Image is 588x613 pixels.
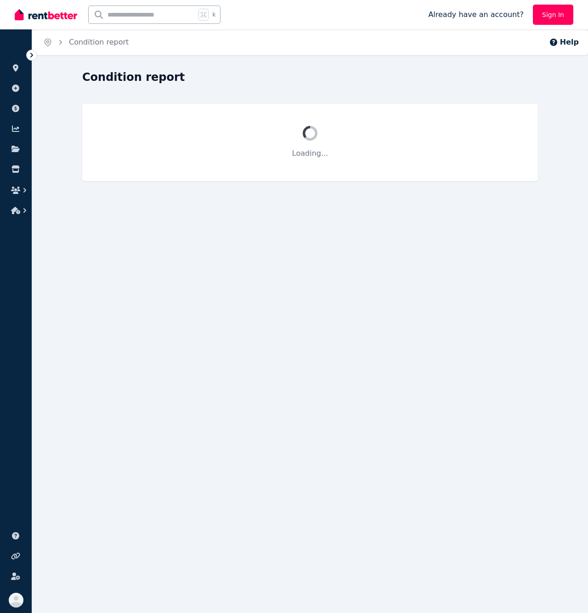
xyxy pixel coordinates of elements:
span: k [212,11,215,18]
span: Already have an account? [428,9,524,20]
h1: Condition report [82,70,185,85]
nav: Breadcrumb [32,29,140,55]
span: ORGANISE [7,51,36,57]
a: Condition report [69,38,129,46]
a: Sign In [533,5,573,25]
img: RentBetter [15,8,77,22]
p: Loading... [104,148,516,159]
button: Help [549,37,579,48]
